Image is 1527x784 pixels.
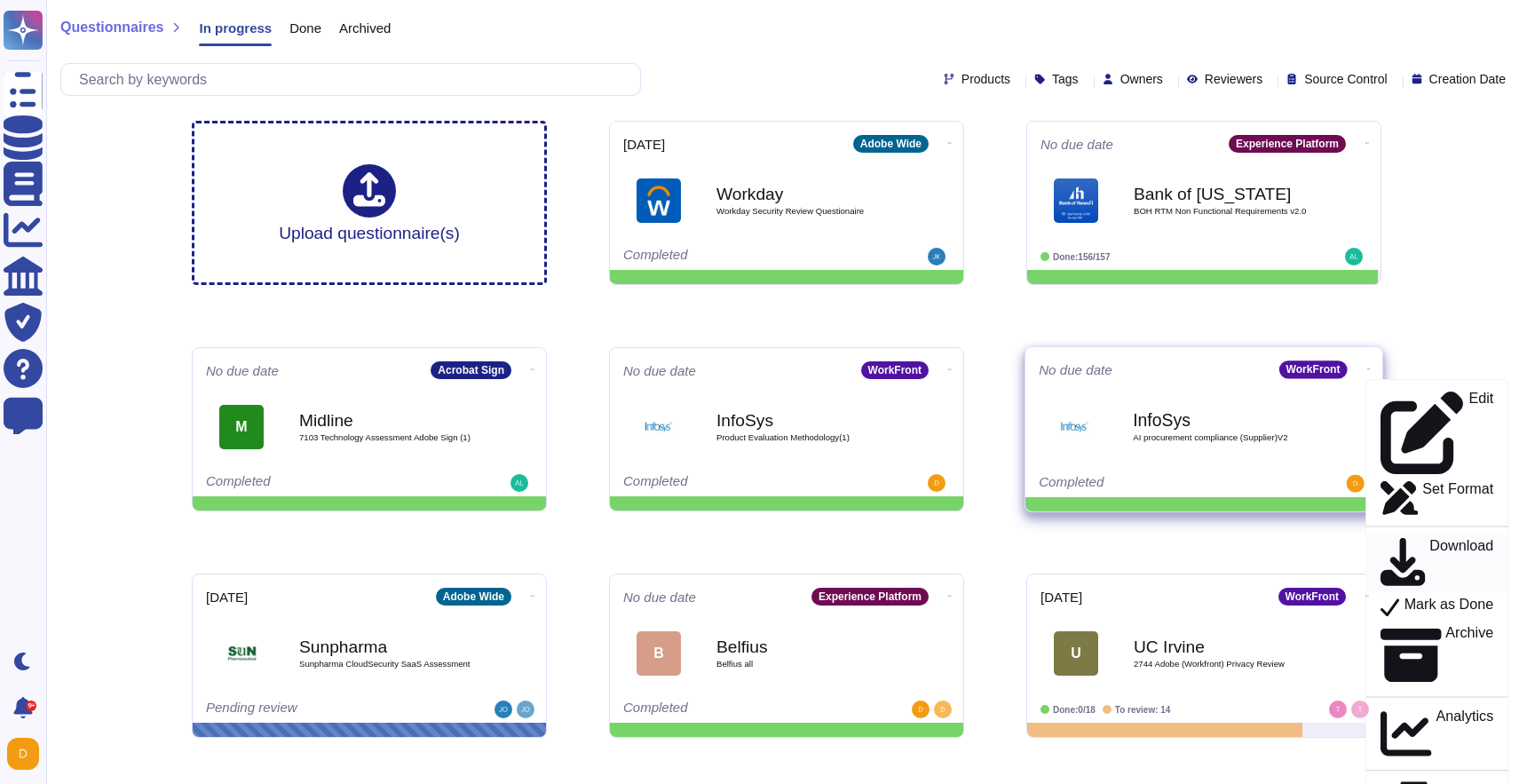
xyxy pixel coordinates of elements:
div: B [637,631,681,676]
span: [DATE] [1040,590,1082,604]
span: Source Control [1304,73,1387,85]
span: Sunpharma CloudSecurity SaaS Assessment [299,660,477,669]
b: Workday [716,186,894,202]
input: Search by keywords [70,64,640,95]
span: 7103 Technology Assessment Adobe Sign (1) [299,433,477,442]
span: Belfius all [716,660,894,669]
img: Logo [219,631,264,676]
div: Adobe Wide [436,588,511,606]
span: BOH RTM Non Functional Requirements v2.0 [1134,207,1311,216]
span: In progress [199,21,272,35]
span: Archived [339,21,391,35]
div: WorkFront [1278,360,1347,378]
a: Analytics [1366,704,1508,763]
div: Completed [623,248,841,265]
img: Logo [1052,404,1097,449]
img: user [494,701,512,718]
div: WorkFront [1278,588,1346,606]
span: Creation Date [1429,73,1506,85]
span: Tags [1052,73,1079,85]
div: M [219,405,264,449]
p: Mark as Done [1404,597,1494,618]
p: Analytics [1436,709,1494,759]
button: user [4,734,51,773]
div: Acrobat Sign [431,361,511,379]
img: user [1329,701,1347,718]
p: Edit [1468,392,1493,474]
a: Mark as Done [1366,592,1508,622]
img: user [928,474,945,492]
span: Owners [1120,73,1163,85]
img: user [1347,475,1365,493]
span: No due date [206,364,279,377]
div: Upload questionnaire(s) [279,164,460,242]
div: Completed [1039,475,1259,493]
p: Download [1429,538,1493,589]
img: Logo [1054,178,1098,223]
div: 9+ [26,701,36,711]
b: Bank of [US_STATE] [1134,186,1311,202]
span: Product Evaluation Methodology(1) [716,433,894,442]
b: InfoSys [1133,411,1312,428]
span: Questionnaires [60,20,163,35]
div: Completed [623,474,841,492]
a: Download [1366,534,1508,592]
a: Edit [1366,387,1508,478]
span: No due date [1039,363,1112,376]
img: user [928,248,945,265]
span: No due date [1040,138,1113,151]
p: Set Format [1422,483,1493,516]
img: user [510,474,528,492]
b: Belfius [716,638,894,655]
img: user [912,701,930,718]
span: AI procurement compliance (Supplier)V2 [1133,433,1312,442]
img: user [1345,248,1363,265]
div: U [1054,631,1098,676]
img: user [7,738,39,770]
div: Pending review [206,701,423,718]
span: Done [289,21,321,35]
span: 2744 Adobe (Workfront) Privacy Review [1134,660,1311,669]
div: Completed [623,701,841,718]
img: user [517,701,534,718]
img: user [1351,701,1369,718]
div: Completed [206,474,423,492]
b: UC Irvine [1134,638,1311,655]
p: Archive [1445,626,1493,685]
div: Experience Platform [811,588,929,606]
span: Done: 0/18 [1053,705,1096,715]
span: To review: 14 [1115,705,1171,715]
span: [DATE] [623,138,665,151]
span: Reviewers [1205,73,1262,85]
span: Products [961,73,1010,85]
b: Midline [299,412,477,429]
img: Logo [637,405,681,449]
img: Logo [637,178,681,223]
span: [DATE] [206,590,248,604]
a: Archive [1366,622,1508,689]
img: user [934,701,952,718]
span: No due date [623,590,696,604]
div: WorkFront [861,361,929,379]
span: Workday Security Review Questionaire [716,207,894,216]
span: Done: 156/157 [1053,252,1111,262]
div: Experience Platform [1229,135,1346,153]
span: No due date [623,364,696,377]
div: Adobe Wide [853,135,929,153]
a: Set Format [1366,478,1508,519]
b: InfoSys [716,412,894,429]
b: Sunpharma [299,638,477,655]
